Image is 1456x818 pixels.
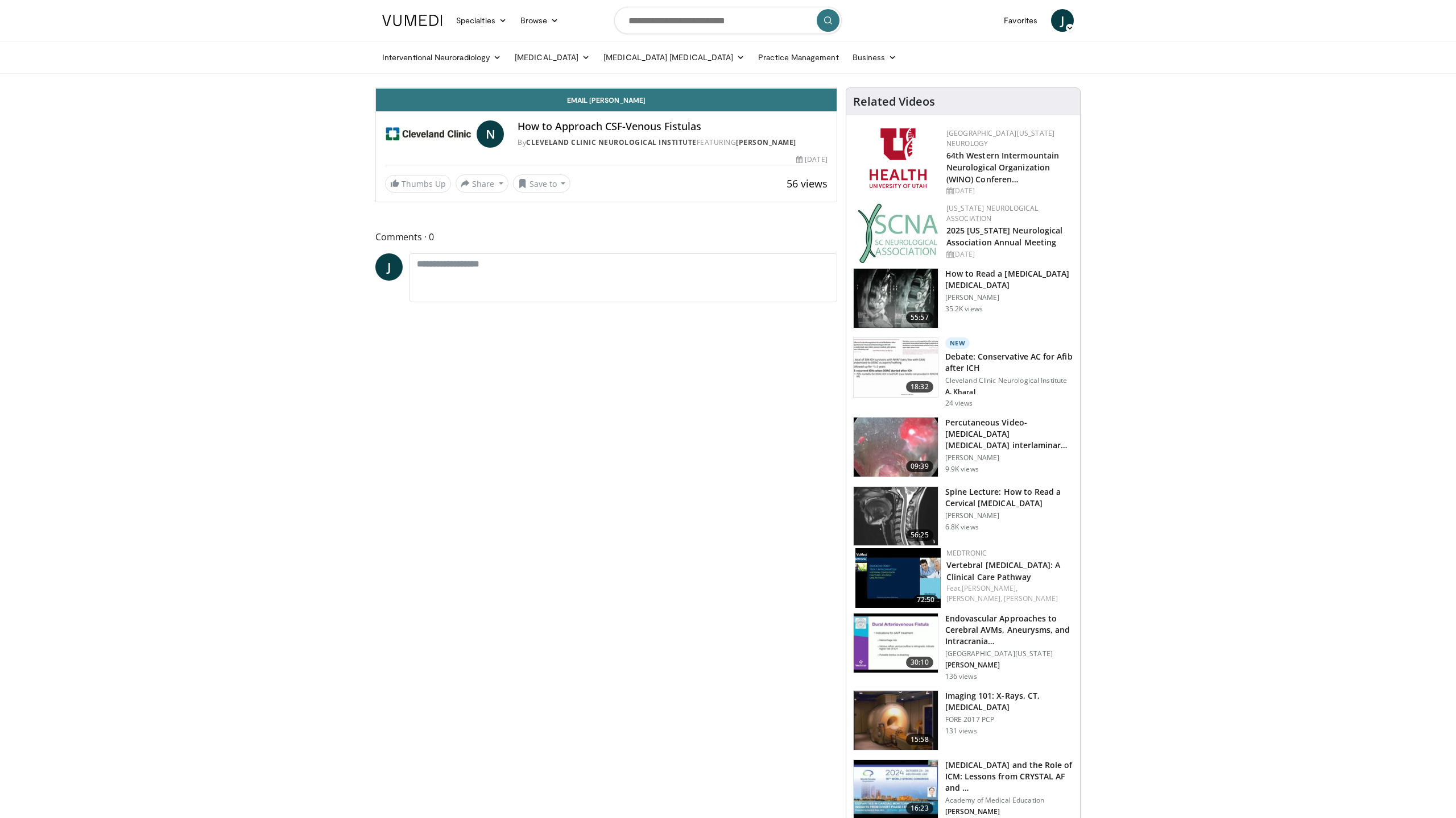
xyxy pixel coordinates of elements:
[853,95,935,108] h4: Related Videos
[945,387,1073,397] p: A. Kharal
[906,734,933,745] span: 15:58
[508,46,597,69] a: [MEDICAL_DATA]
[846,46,904,69] a: Business
[1004,594,1058,603] a: [PERSON_NAME]
[375,229,837,244] span: Comments 0
[854,418,938,477] img: 8fac1a79-a78b-4966-a978-874ddf9a9948.150x105_q85_crop-smart_upscale.jpg
[946,186,1071,196] div: [DATE]
[945,613,1073,647] h3: Endovascular Approaches to Cerebral AVMs, Aneurysms, and Intracrania…
[945,690,1073,713] h3: Imaging 101: X-Rays, CT, [MEDICAL_DATA]
[614,7,842,34] input: Search topics, interventions
[945,453,1073,462] p: [PERSON_NAME]
[946,225,1063,248] a: 2025 [US_STATE] Neurological Association Annual Meeting
[526,137,697,147] a: Cleveland Clinic Neurological Institute
[853,690,1073,750] a: 15:58 Imaging 101: X-Rays, CT, [MEDICAL_DATA] FORE 2017 PCP 131 views
[946,150,1060,185] a: 64th Western Intermountain Neurological Organization (WINO) Conferen…
[787,177,828,190] span: 56 views
[945,759,1073,794] h3: [MEDICAL_DATA] and the Role of ICM: Lessons from CRYSTAL AF and …
[796,155,827,165] div: [DATE]
[855,548,941,608] img: c43ddaef-b177-487a-b10f-0bc16f3564fe.150x105_q85_crop-smart_upscale.jpg
[906,312,933,323] span: 55:57
[1051,9,1074,32] a: J
[375,253,403,281] a: J
[514,9,566,32] a: Browse
[906,529,933,541] span: 56:25
[854,338,938,397] img: 514e11ea-87f1-47fb-adb8-ddffea0a3059.150x105_q85_crop-smart_upscale.jpg
[945,304,983,314] p: 35.2K views
[945,661,1073,670] p: [PERSON_NAME]
[477,120,504,148] a: N
[946,203,1039,223] a: [US_STATE] Neurological Association
[376,89,837,111] a: Email [PERSON_NAME]
[946,594,1002,603] a: [PERSON_NAME],
[945,715,1073,724] p: FORE 2017 PCP
[945,351,1073,374] h3: Debate: Conservative AC for Afib after ICH
[946,560,1061,582] a: Vertebral [MEDICAL_DATA]: A Clinical Care Pathway
[945,337,970,349] p: New
[906,381,933,393] span: 18:32
[946,548,987,558] a: Medtronic
[906,657,933,668] span: 30:10
[945,672,977,681] p: 136 views
[855,548,941,608] a: 72:50
[518,137,827,148] div: By FEATURING
[946,583,1071,604] div: Feat.
[854,269,938,328] img: b47c832f-d84e-4c5d-8811-00369440eda2.150x105_q85_crop-smart_upscale.jpg
[853,613,1073,681] a: 30:10 Endovascular Approaches to Cerebral AVMs, Aneurysms, and Intracrania… [GEOGRAPHIC_DATA][US_...
[518,120,827,133] h4: How to Approach CSF-Venous Fistulas
[945,523,979,532] p: 6.8K views
[945,376,1073,385] p: Cleveland Clinic Neurological Institute
[945,293,1073,302] p: [PERSON_NAME]
[945,807,1073,816] p: [PERSON_NAME]
[945,465,979,474] p: 9.9K views
[945,727,977,736] p: 131 views
[945,486,1073,509] h3: Spine Lecture: How to Read a Cervical [MEDICAL_DATA]
[870,128,926,188] img: f6362829-b0a3-407d-a044-59546adfd345.png.150x105_q85_autocrop_double_scale_upscale_version-0.2.png
[945,399,973,408] p: 24 views
[997,9,1044,32] a: Favorites
[906,803,933,814] span: 16:23
[853,337,1073,408] a: 18:32 New Debate: Conservative AC for Afib after ICH Cleveland Clinic Neurological Institute A. K...
[854,691,938,750] img: dc7b3f17-a8c9-4e2c-bcd6-cbc59e3b9805.150x105_q85_crop-smart_upscale.jpg
[375,46,508,69] a: Interventional Neuroradiology
[853,417,1073,477] a: 09:39 Percutaneous Video-[MEDICAL_DATA] [MEDICAL_DATA] interlaminar L5-S1 (PELD) [PERSON_NAME] 9....
[945,417,1073,451] h3: Percutaneous Video-[MEDICAL_DATA] [MEDICAL_DATA] interlaminar L5-S1 (PELD)
[449,9,514,32] a: Specialties
[456,174,508,193] button: Share
[854,487,938,546] img: 98bd7756-0446-4cc3-bc56-1754a08acebd.150x105_q85_crop-smart_upscale.jpg
[945,511,1073,520] p: [PERSON_NAME]
[906,461,933,472] span: 09:39
[945,796,1073,805] p: Academy of Medical Education
[945,268,1073,291] h3: How to Read a [MEDICAL_DATA] [MEDICAL_DATA]
[382,15,442,26] img: VuMedi Logo
[945,649,1073,658] p: [GEOGRAPHIC_DATA][US_STATE]
[962,583,1017,593] a: [PERSON_NAME],
[751,46,845,69] a: Practice Management
[913,595,938,605] span: 72:50
[513,174,571,193] button: Save to
[597,46,751,69] a: [MEDICAL_DATA] [MEDICAL_DATA]
[946,249,1071,260] div: [DATE]
[858,203,938,263] img: b123db18-9392-45ae-ad1d-42c3758a27aa.jpg.150x105_q85_autocrop_double_scale_upscale_version-0.2.jpg
[854,613,938,673] img: 6167d7e7-641b-44fc-89de-ec99ed7447bb.150x105_q85_crop-smart_upscale.jpg
[376,88,837,89] video-js: Video Player
[853,486,1073,546] a: 56:25 Spine Lecture: How to Read a Cervical [MEDICAL_DATA] [PERSON_NAME] 6.8K views
[385,120,472,148] img: Cleveland Clinic Neurological Institute
[946,128,1055,148] a: [GEOGRAPHIC_DATA][US_STATE] Neurology
[853,268,1073,328] a: 55:57 How to Read a [MEDICAL_DATA] [MEDICAL_DATA] [PERSON_NAME] 35.2K views
[385,175,451,193] a: Thumbs Up
[736,137,796,147] a: [PERSON_NAME]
